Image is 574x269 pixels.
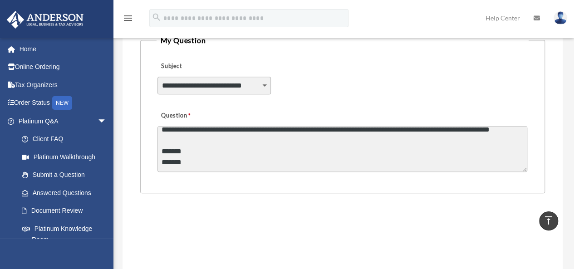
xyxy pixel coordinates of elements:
[6,58,120,76] a: Online Ordering
[13,202,120,220] a: Document Review
[152,12,162,22] i: search
[6,94,120,112] a: Order StatusNEW
[157,34,528,47] legend: My Question
[543,215,554,226] i: vertical_align_top
[13,148,120,166] a: Platinum Walkthrough
[13,166,116,184] a: Submit a Question
[98,112,116,131] span: arrow_drop_down
[52,96,72,110] div: NEW
[13,184,120,202] a: Answered Questions
[157,109,228,122] label: Question
[123,13,133,24] i: menu
[4,11,86,29] img: Anderson Advisors Platinum Portal
[143,221,281,257] iframe: reCAPTCHA
[123,16,133,24] a: menu
[6,40,120,58] a: Home
[554,11,567,24] img: User Pic
[6,76,120,94] a: Tax Organizers
[539,211,558,230] a: vertical_align_top
[13,130,120,148] a: Client FAQ
[13,220,120,249] a: Platinum Knowledge Room
[157,60,244,73] label: Subject
[6,112,120,130] a: Platinum Q&Aarrow_drop_down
